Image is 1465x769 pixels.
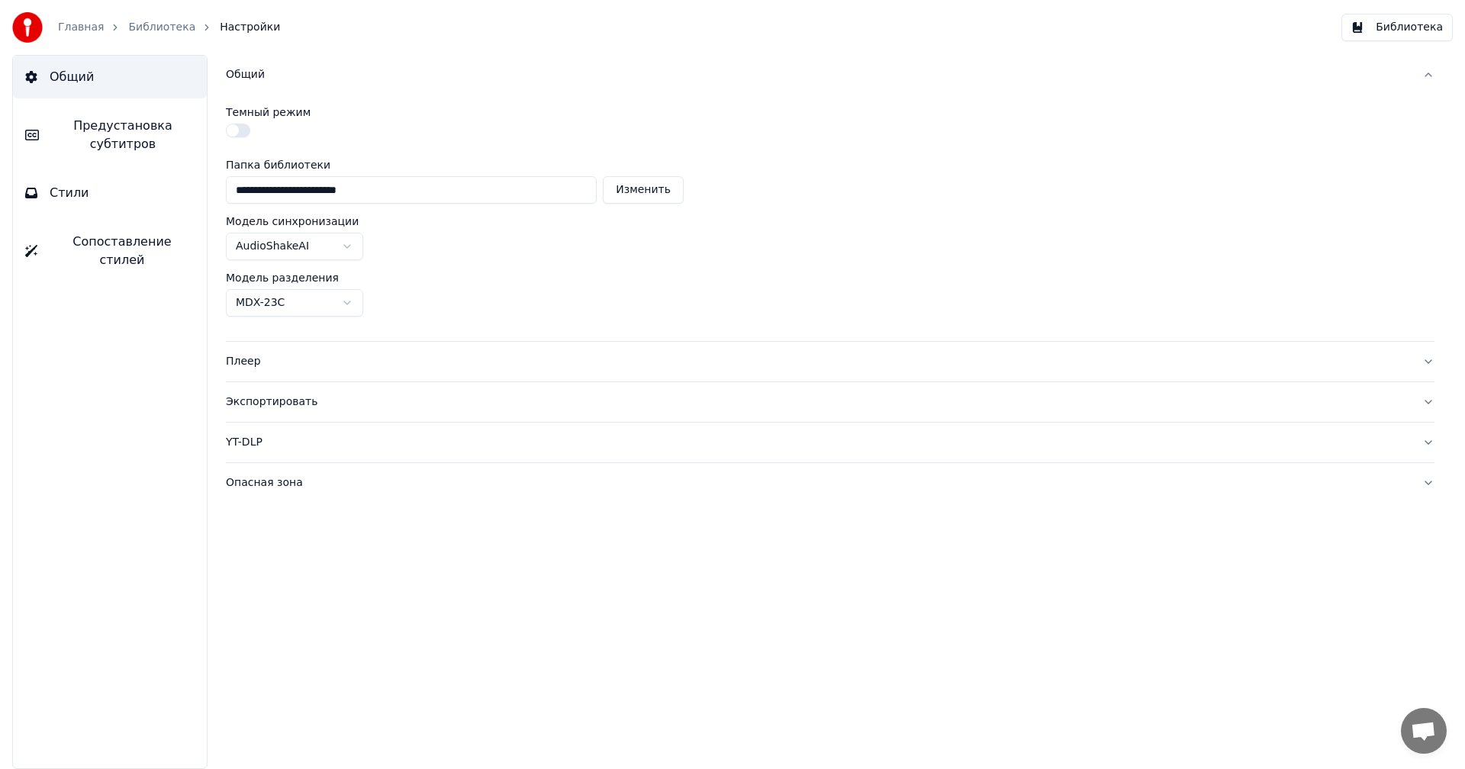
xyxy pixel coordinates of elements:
button: YT-DLP [226,423,1434,462]
nav: breadcrumb [58,20,280,35]
div: Опасная зона [226,475,1410,491]
span: Предустановка субтитров [51,117,195,153]
button: Общий [226,55,1434,95]
img: youka [12,12,43,43]
label: Модель разделения [226,272,339,283]
a: Главная [58,20,104,35]
button: Сопоставление стилей [13,220,207,282]
span: Стили [50,184,89,202]
label: Папка библиотеки [226,159,684,170]
div: YT-DLP [226,435,1410,450]
span: Настройки [220,20,280,35]
div: Экспортировать [226,394,1410,410]
button: Плеер [226,342,1434,381]
button: Изменить [603,176,684,204]
div: Общий [226,67,1410,82]
button: Библиотека [1341,14,1453,41]
label: Модель синхронизации [226,216,359,227]
button: Стили [13,172,207,214]
span: Сопоставление стилей [50,233,195,269]
button: Экспортировать [226,382,1434,422]
div: Открытый чат [1401,708,1447,754]
div: Общий [226,95,1434,341]
div: Плеер [226,354,1410,369]
span: Общий [50,68,94,86]
button: Опасная зона [226,463,1434,503]
a: Библиотека [128,20,195,35]
label: Темный режим [226,107,311,117]
button: Предустановка субтитров [13,105,207,166]
button: Общий [13,56,207,98]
